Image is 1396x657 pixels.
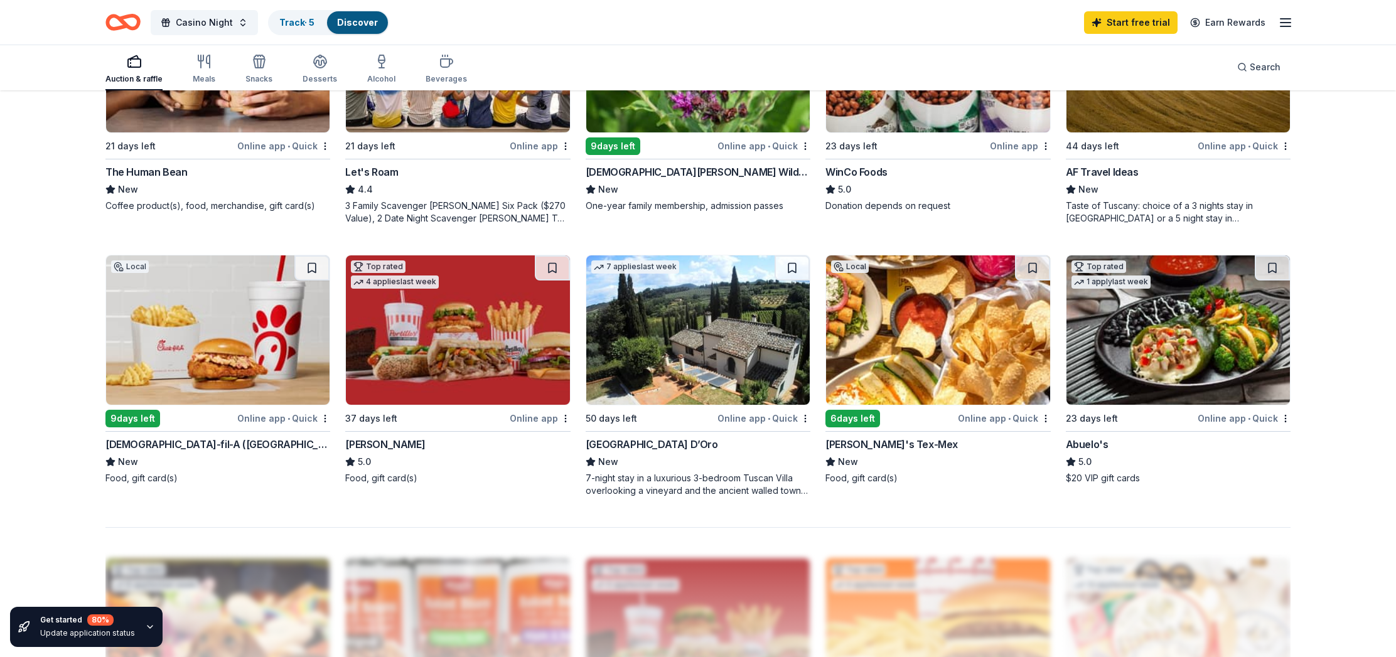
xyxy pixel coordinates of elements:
div: Food, gift card(s) [345,472,570,484]
span: New [1078,182,1098,197]
a: Track· 5 [279,17,314,28]
div: Get started [40,614,135,626]
div: Abuelo's [1066,437,1109,452]
span: • [287,414,290,424]
div: Meals [193,74,215,84]
span: New [838,454,858,469]
div: 6 days left [825,410,880,427]
button: Snacks [245,49,272,90]
button: Search [1227,55,1291,80]
div: 7-night stay in a luxurious 3-bedroom Tuscan Villa overlooking a vineyard and the ancient walled ... [586,472,810,497]
span: • [1248,141,1250,151]
div: Update application status [40,628,135,638]
div: The Human Bean [105,164,187,179]
div: Coffee product(s), food, merchandise, gift card(s) [105,200,330,212]
img: Image for Portillo's [346,255,569,405]
img: Image for Maudie's Tex-Mex [826,255,1050,405]
div: 21 days left [105,139,156,154]
button: Auction & raffle [105,49,163,90]
span: Search [1250,60,1281,75]
div: Let's Roam [345,164,398,179]
div: Snacks [245,74,272,84]
div: [DEMOGRAPHIC_DATA]-fil-A ([GEOGRAPHIC_DATA]) [105,437,330,452]
span: Casino Night [176,15,233,30]
button: Casino Night [151,10,258,35]
div: Food, gift card(s) [825,472,1050,484]
div: Beverages [426,74,467,84]
div: [PERSON_NAME]'s Tex-Mex [825,437,958,452]
div: 44 days left [1066,139,1119,154]
div: Top rated [1071,260,1126,273]
div: 21 days left [345,139,395,154]
div: Online app Quick [717,410,810,426]
div: Local [111,260,149,273]
div: 80 % [87,614,114,626]
div: [GEOGRAPHIC_DATA] D’Oro [586,437,718,452]
div: Online app Quick [1198,410,1291,426]
span: • [287,141,290,151]
button: Track· 5Discover [268,10,389,35]
div: Auction & raffle [105,74,163,84]
span: New [598,182,618,197]
div: Food, gift card(s) [105,472,330,484]
a: Image for Abuelo's Top rated1 applylast week23 days leftOnline app•QuickAbuelo's5.0$20 VIP gift c... [1066,255,1291,484]
button: Desserts [303,49,337,90]
a: Image for Portillo'sTop rated4 applieslast week37 days leftOnline app[PERSON_NAME]5.0Food, gift c... [345,255,570,484]
span: • [768,414,770,424]
div: $20 VIP gift cards [1066,472,1291,484]
span: • [1008,414,1011,424]
a: Image for Villa Sogni D’Oro7 applieslast week50 days leftOnline app•Quick[GEOGRAPHIC_DATA] D’OroN... [586,255,810,497]
img: Image for Abuelo's [1066,255,1290,405]
button: Alcohol [367,49,395,90]
div: 50 days left [586,411,637,426]
a: Earn Rewards [1183,11,1273,34]
span: New [118,182,138,197]
span: New [118,454,138,469]
div: 3 Family Scavenger [PERSON_NAME] Six Pack ($270 Value), 2 Date Night Scavenger [PERSON_NAME] Two ... [345,200,570,225]
span: 4.4 [358,182,373,197]
div: Online app Quick [237,138,330,154]
div: Local [831,260,869,273]
div: Online app [510,410,571,426]
div: Desserts [303,74,337,84]
button: Meals [193,49,215,90]
div: Donation depends on request [825,200,1050,212]
div: Online app Quick [717,138,810,154]
div: 4 applies last week [351,275,439,289]
div: 9 days left [586,137,640,155]
div: [DEMOGRAPHIC_DATA][PERSON_NAME] Wildflower Center [586,164,810,179]
div: WinCo Foods [825,164,888,179]
span: 5.0 [358,454,371,469]
a: Image for Chick-fil-A (Austin)Local9days leftOnline app•Quick[DEMOGRAPHIC_DATA]-fil-A ([GEOGRAPHI... [105,255,330,484]
div: Online app [990,138,1051,154]
div: 37 days left [345,411,397,426]
div: 23 days left [1066,411,1118,426]
button: Beverages [426,49,467,90]
div: AF Travel Ideas [1066,164,1139,179]
div: 23 days left [825,139,878,154]
img: Image for Chick-fil-A (Austin) [106,255,330,405]
div: Online app Quick [237,410,330,426]
span: 5.0 [838,182,851,197]
div: [PERSON_NAME] [345,437,425,452]
div: Alcohol [367,74,395,84]
div: One-year family membership, admission passes [586,200,810,212]
div: 1 apply last week [1071,275,1151,289]
span: • [768,141,770,151]
div: Taste of Tuscany: choice of a 3 nights stay in [GEOGRAPHIC_DATA] or a 5 night stay in [GEOGRAPHIC... [1066,200,1291,225]
div: Online app Quick [958,410,1051,426]
a: Image for Maudie's Tex-MexLocal6days leftOnline app•Quick[PERSON_NAME]'s Tex-MexNewFood, gift car... [825,255,1050,484]
span: 5.0 [1078,454,1092,469]
img: Image for Villa Sogni D’Oro [586,255,810,405]
span: New [598,454,618,469]
a: Discover [337,17,378,28]
div: Online app [510,138,571,154]
a: Home [105,8,141,37]
div: Online app Quick [1198,138,1291,154]
span: • [1248,414,1250,424]
div: Top rated [351,260,405,273]
div: 9 days left [105,410,160,427]
a: Start free trial [1084,11,1178,34]
div: 7 applies last week [591,260,679,274]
